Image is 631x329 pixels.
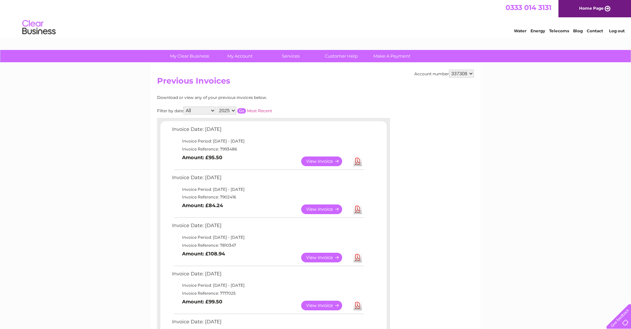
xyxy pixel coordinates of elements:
[170,269,365,282] td: Invoice Date: [DATE]
[353,253,362,262] a: Download
[573,28,583,33] a: Blog
[170,281,365,289] td: Invoice Period: [DATE] - [DATE]
[414,70,474,78] div: Account number
[170,221,365,233] td: Invoice Date: [DATE]
[514,28,526,33] a: Water
[549,28,569,33] a: Telecoms
[157,107,332,115] div: Filter by date
[314,50,369,62] a: Customer Help
[301,157,350,166] a: View
[170,193,365,201] td: Invoice Reference: 7902416
[263,50,318,62] a: Services
[182,202,223,208] b: Amount: £84.24
[162,50,217,62] a: My Clear Business
[170,125,365,137] td: Invoice Date: [DATE]
[170,289,365,297] td: Invoice Reference: 7717025
[170,233,365,241] td: Invoice Period: [DATE] - [DATE]
[170,145,365,153] td: Invoice Reference: 7993486
[170,173,365,185] td: Invoice Date: [DATE]
[182,251,225,257] b: Amount: £108.94
[353,301,362,310] a: Download
[609,28,625,33] a: Log out
[170,137,365,145] td: Invoice Period: [DATE] - [DATE]
[353,204,362,214] a: Download
[182,155,222,161] b: Amount: £95.50
[157,95,332,100] div: Download or view any of your previous invoices below.
[364,50,419,62] a: Make A Payment
[170,185,365,193] td: Invoice Period: [DATE] - [DATE]
[170,241,365,249] td: Invoice Reference: 7810347
[587,28,603,33] a: Contact
[301,301,350,310] a: View
[353,157,362,166] a: Download
[213,50,268,62] a: My Account
[301,253,350,262] a: View
[301,204,350,214] a: View
[506,3,551,12] a: 0333 014 3131
[247,108,272,113] a: Most Recent
[157,76,474,89] h2: Previous Invoices
[530,28,545,33] a: Energy
[159,4,473,32] div: Clear Business is a trading name of Verastar Limited (registered in [GEOGRAPHIC_DATA] No. 3667643...
[22,17,56,38] img: logo.png
[182,299,222,305] b: Amount: £99.50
